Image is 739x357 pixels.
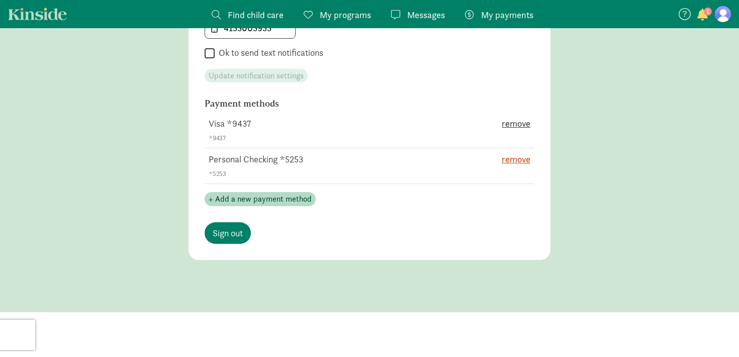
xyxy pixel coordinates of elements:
[209,169,226,178] span: *5253
[205,222,251,244] a: Sign out
[205,148,484,184] td: Personal Checking *5253
[481,8,533,22] span: My payments
[320,8,371,22] span: My programs
[8,8,67,20] a: Kinside
[209,134,226,142] span: *9437
[407,8,445,22] span: Messages
[215,47,323,59] label: Ok to send text notifications
[205,69,308,83] button: Update notification settings
[205,99,481,109] h6: Payment methods
[213,226,243,240] span: Sign out
[209,193,312,205] span: + Add a new payment method
[205,192,316,206] button: + Add a new payment method
[205,113,484,148] td: Visa *9437
[228,8,284,22] span: Find child care
[209,70,304,82] span: Update notification settings
[704,8,712,16] span: 1
[502,152,530,166] button: remove
[502,117,530,130] button: remove
[696,9,710,22] button: 1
